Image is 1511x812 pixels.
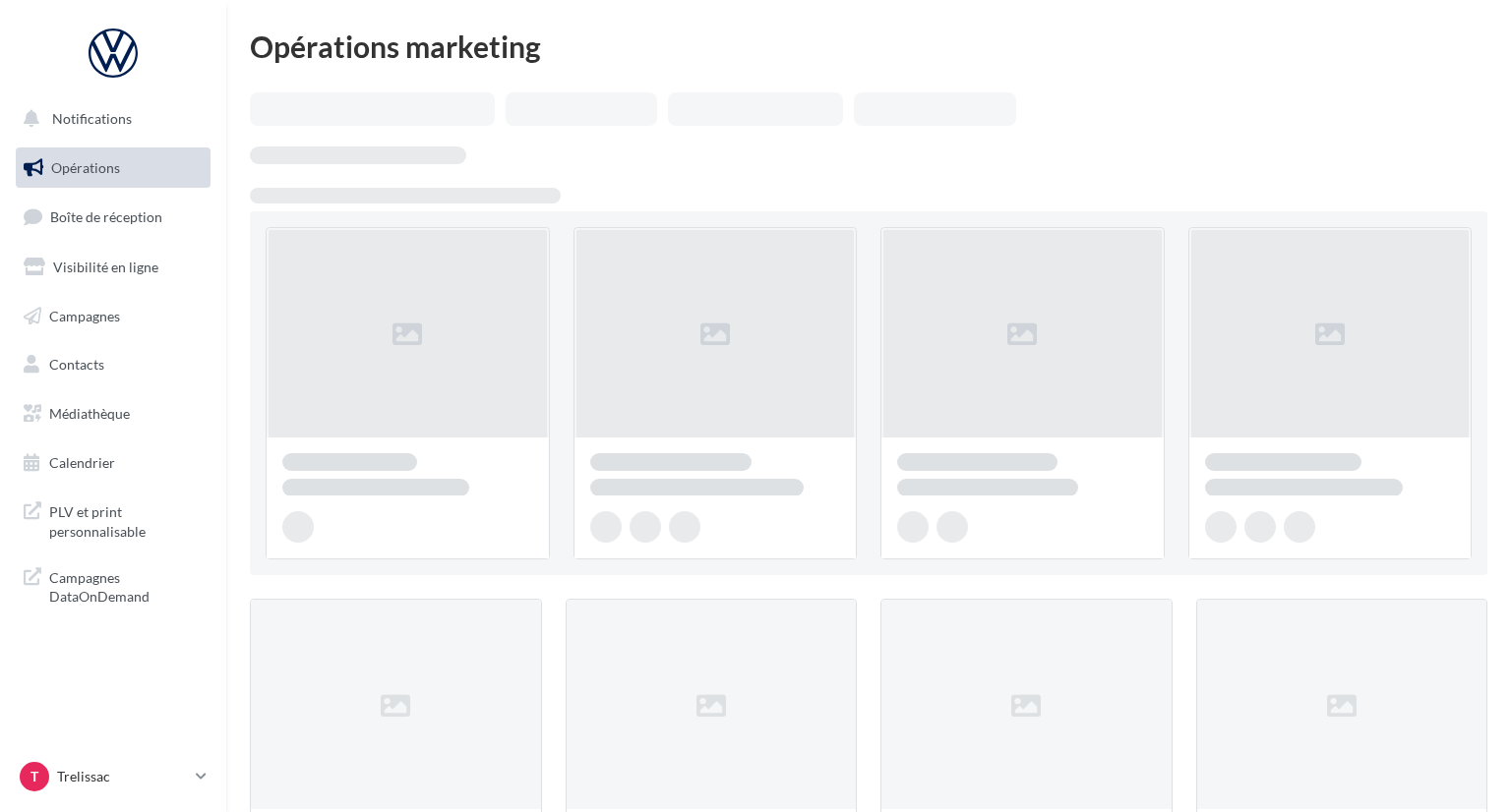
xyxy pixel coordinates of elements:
span: Boîte de réception [50,208,162,225]
a: Campagnes DataOnDemand [12,556,214,614]
a: Calendrier [12,442,214,484]
a: T Trelissac [16,758,211,795]
span: Notifications [52,110,132,127]
a: Campagnes [12,296,214,337]
span: Opérations [51,159,120,176]
span: Campagnes [49,307,120,323]
button: Notifications [12,98,207,140]
span: Visibilité en ligne [53,259,158,275]
span: Contacts [49,356,104,373]
span: Campagnes DataOnDemand [49,564,203,607]
p: Trelissac [57,767,188,786]
span: PLV et print personnalisable [49,498,203,541]
a: Contacts [12,344,214,385]
div: Opérations marketing [250,31,1487,61]
a: PLV et print personnalisable [12,491,214,549]
a: Opérations [12,147,214,189]
a: Boîte de réception [12,196,214,238]
a: Médiathèque [12,393,214,435]
a: Visibilité en ligne [12,247,214,288]
span: Médiathèque [49,405,130,422]
span: T [30,767,38,786]
span: Calendrier [49,454,115,471]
